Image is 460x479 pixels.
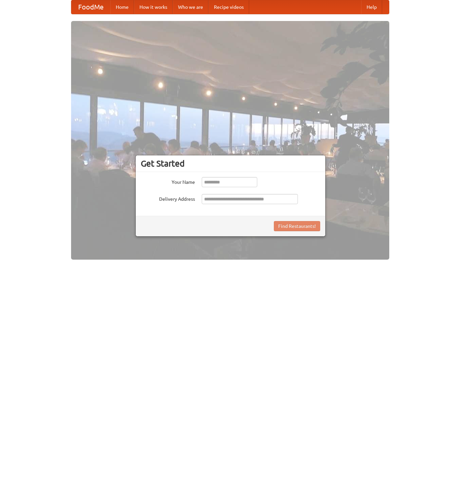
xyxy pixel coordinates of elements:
[71,0,110,14] a: FoodMe
[173,0,209,14] a: Who we are
[141,158,320,169] h3: Get Started
[134,0,173,14] a: How it works
[141,194,195,202] label: Delivery Address
[361,0,382,14] a: Help
[209,0,249,14] a: Recipe videos
[274,221,320,231] button: Find Restaurants!
[110,0,134,14] a: Home
[141,177,195,186] label: Your Name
